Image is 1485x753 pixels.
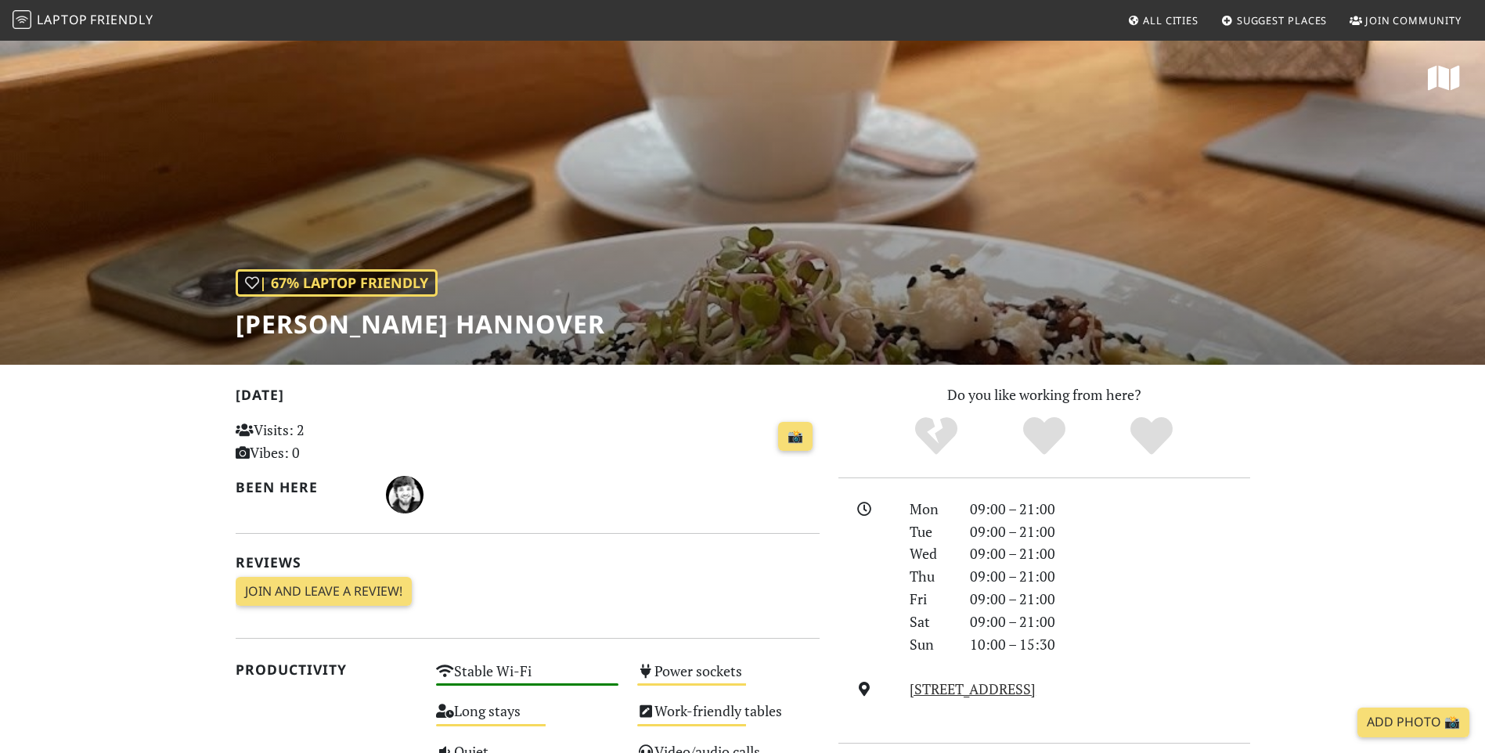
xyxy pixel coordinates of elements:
a: Join Community [1343,6,1468,34]
span: All Cities [1143,13,1198,27]
h2: Reviews [236,554,820,571]
span: Suggest Places [1237,13,1328,27]
div: 09:00 – 21:00 [961,588,1260,611]
h1: [PERSON_NAME] Hannover [236,309,605,339]
div: 09:00 – 21:00 [961,611,1260,633]
h2: Productivity [236,661,418,678]
h2: [DATE] [236,387,820,409]
div: Yes [990,415,1098,458]
span: Joda Stößer [386,484,424,503]
span: Friendly [90,11,153,28]
div: 09:00 – 21:00 [961,542,1260,565]
a: All Cities [1121,6,1205,34]
div: Long stays [427,698,628,738]
div: Work-friendly tables [628,698,829,738]
h2: Been here [236,479,368,495]
p: Visits: 2 Vibes: 0 [236,419,418,464]
a: 📸 [778,422,813,452]
div: Stable Wi-Fi [427,658,628,698]
div: Tue [900,521,960,543]
div: 09:00 – 21:00 [961,565,1260,588]
a: [STREET_ADDRESS] [910,679,1036,698]
div: 10:00 – 15:30 [961,633,1260,656]
img: LaptopFriendly [13,10,31,29]
div: Sun [900,633,960,656]
div: Mon [900,498,960,521]
div: 09:00 – 21:00 [961,521,1260,543]
div: Definitely! [1098,415,1206,458]
img: 4367-joda.jpg [386,476,424,513]
span: Join Community [1365,13,1462,27]
span: Laptop [37,11,88,28]
div: | 67% Laptop Friendly [236,269,438,297]
a: Join and leave a review! [236,577,412,607]
div: Fri [900,588,960,611]
div: Sat [900,611,960,633]
div: 09:00 – 21:00 [961,498,1260,521]
a: Suggest Places [1215,6,1334,34]
a: LaptopFriendly LaptopFriendly [13,7,153,34]
div: No [882,415,990,458]
p: Do you like working from here? [838,384,1250,406]
div: Wed [900,542,960,565]
a: Add Photo 📸 [1357,708,1469,737]
div: Power sockets [628,658,829,698]
div: Thu [900,565,960,588]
